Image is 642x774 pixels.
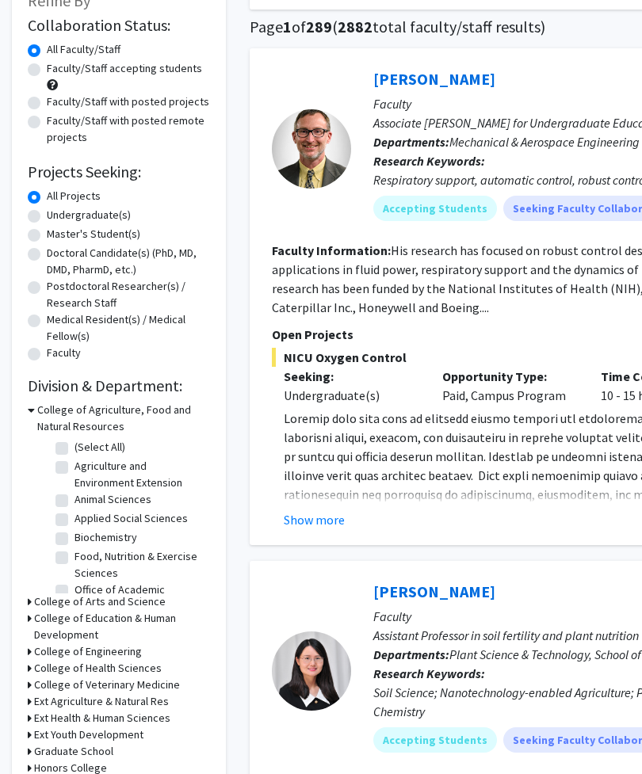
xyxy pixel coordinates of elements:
[47,188,101,204] label: All Projects
[373,646,449,662] b: Departments:
[373,581,495,601] a: [PERSON_NAME]
[28,16,210,35] h2: Collaboration Status:
[75,581,206,615] label: Office of Academic Programs
[373,134,449,150] b: Departments:
[34,726,143,743] h3: Ext Youth Development
[75,458,206,491] label: Agriculture and Environment Extension
[28,376,210,395] h2: Division & Department:
[283,17,292,36] span: 1
[47,278,210,311] label: Postdoctoral Researcher(s) / Research Staff
[34,610,210,643] h3: College of Education & Human Development
[272,242,391,258] b: Faculty Information:
[373,665,485,681] b: Research Keywords:
[34,593,166,610] h3: College of Arts and Science
[47,245,210,278] label: Doctoral Candidate(s) (PhD, MD, DMD, PharmD, etc.)
[34,677,180,693] h3: College of Veterinary Medicine
[47,207,131,223] label: Undergraduate(s)
[34,660,162,677] h3: College of Health Sciences
[284,386,418,405] div: Undergraduate(s)
[47,41,120,58] label: All Faculty/Staff
[34,643,142,660] h3: College of Engineering
[34,743,113,760] h3: Graduate School
[12,703,67,762] iframe: Chat
[47,93,209,110] label: Faculty/Staff with posted projects
[373,196,497,221] mat-chip: Accepting Students
[338,17,373,36] span: 2882
[47,345,81,361] label: Faculty
[306,17,332,36] span: 289
[430,367,589,405] div: Paid, Campus Program
[373,153,485,169] b: Research Keywords:
[75,548,206,581] label: Food, Nutrition & Exercise Sciences
[373,69,495,89] a: [PERSON_NAME]
[449,134,640,150] span: Mechanical & Aerospace Engineering
[75,529,137,546] label: Biochemistry
[284,510,345,529] button: Show more
[47,311,210,345] label: Medical Resident(s) / Medical Fellow(s)
[47,226,140,242] label: Master's Student(s)
[34,693,169,710] h3: Ext Agriculture & Natural Res
[75,510,188,527] label: Applied Social Sciences
[34,710,170,726] h3: Ext Health & Human Sciences
[373,727,497,753] mat-chip: Accepting Students
[284,367,418,386] p: Seeking:
[47,112,210,146] label: Faculty/Staff with posted remote projects
[37,402,210,435] h3: College of Agriculture, Food and Natural Resources
[28,162,210,181] h2: Projects Seeking:
[75,491,151,508] label: Animal Sciences
[442,367,577,386] p: Opportunity Type:
[75,439,125,456] label: (Select All)
[47,60,202,77] label: Faculty/Staff accepting students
